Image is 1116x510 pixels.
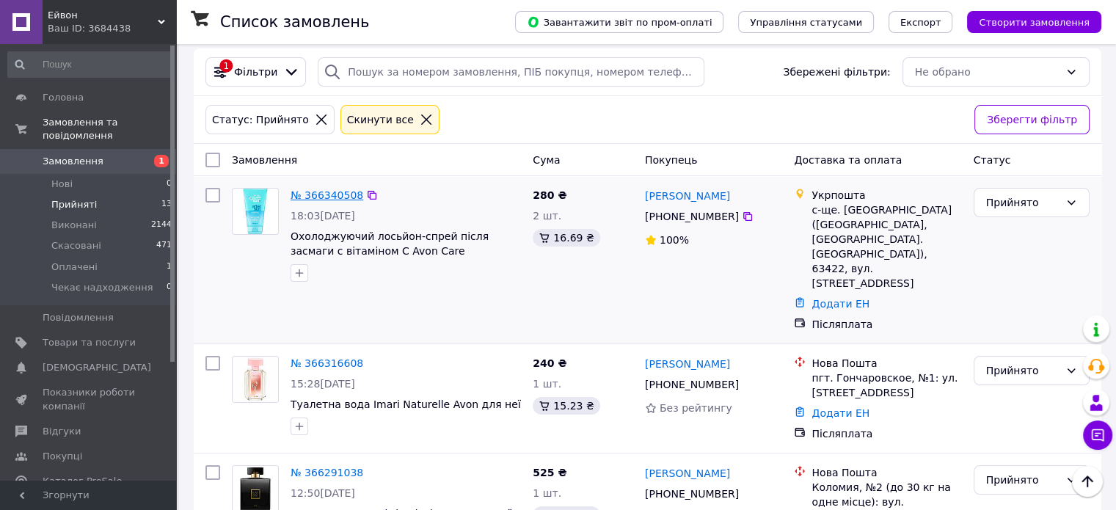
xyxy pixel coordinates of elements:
span: Виконані [51,219,97,232]
div: Прийнято [986,194,1060,211]
span: 100% [660,234,689,246]
span: Замовлення [43,155,103,168]
span: Експорт [900,17,941,28]
span: Відгуки [43,425,81,438]
button: Чат з покупцем [1083,420,1112,450]
button: Управління статусами [738,11,874,33]
a: [PERSON_NAME] [645,466,730,481]
span: 471 [156,239,172,252]
span: Без рейтингу [660,402,732,414]
div: Статус: Прийнято [209,112,312,128]
input: Пошук за номером замовлення, ПІБ покупця, номером телефону, Email, номером накладної [318,57,704,87]
span: Замовлення та повідомлення [43,116,176,142]
span: Фільтри [234,65,277,79]
input: Пошук [7,51,173,78]
div: [PHONE_NUMBER] [642,206,742,227]
a: [PERSON_NAME] [645,189,730,203]
div: [PHONE_NUMBER] [642,484,742,504]
span: 13 [161,198,172,211]
img: Фото товару [233,357,278,402]
a: Фото товару [232,188,279,235]
div: 15.23 ₴ [533,397,599,415]
div: Нова Пошта [812,356,961,371]
a: № 366340508 [291,189,363,201]
a: Додати ЕН [812,407,869,419]
span: 18:03[DATE] [291,210,355,222]
span: 15:28[DATE] [291,378,355,390]
div: пгт. Гончаровское, №1: ул. [STREET_ADDRESS] [812,371,961,400]
span: Замовлення [232,154,297,166]
div: 16.69 ₴ [533,229,599,247]
span: 1 [154,155,169,167]
span: 2144 [151,219,172,232]
span: Чекає надходження [51,281,153,294]
span: [DEMOGRAPHIC_DATA] [43,361,151,374]
div: Укрпошта [812,188,961,203]
span: Скасовані [51,239,101,252]
span: 12:50[DATE] [291,487,355,499]
a: Фото товару [232,356,279,403]
a: Створити замовлення [952,15,1101,27]
div: Післяплата [812,317,961,332]
span: Збережені фільтри: [783,65,890,79]
span: Оплачені [51,261,98,274]
span: Cума [533,154,560,166]
span: Повідомлення [43,311,114,324]
div: Ваш ID: 3684438 [48,22,176,35]
span: 280 ₴ [533,189,566,201]
a: Додати ЕН [812,298,869,310]
span: Зберегти фільтр [987,112,1077,128]
span: 1 шт. [533,378,561,390]
div: Не обрано [915,64,1060,80]
a: № 366316608 [291,357,363,369]
span: Показники роботи компанії [43,386,136,412]
div: [PHONE_NUMBER] [642,374,742,395]
span: 0 [167,178,172,191]
span: Доставка та оплата [794,154,902,166]
span: Нові [51,178,73,191]
a: Туалетна вода Imari Naturelle Avon для неї [291,398,521,410]
button: Зберегти фільтр [974,105,1090,134]
button: Завантажити звіт по пром-оплаті [515,11,723,33]
div: Післяплата [812,426,961,441]
div: Cкинути все [344,112,417,128]
span: Управління статусами [750,17,862,28]
a: [PERSON_NAME] [645,357,730,371]
span: Завантажити звіт по пром-оплаті [527,15,712,29]
div: Нова Пошта [812,465,961,480]
span: Статус [974,154,1011,166]
span: Ейвон [48,9,158,22]
span: Прийняті [51,198,97,211]
button: Наверх [1072,466,1103,497]
div: с-ще. [GEOGRAPHIC_DATA] ([GEOGRAPHIC_DATA], [GEOGRAPHIC_DATA]. [GEOGRAPHIC_DATA]), 63422, вул. [S... [812,203,961,291]
span: Створити замовлення [979,17,1090,28]
span: Каталог ProSale [43,475,122,488]
div: Прийнято [986,472,1060,488]
span: Головна [43,91,84,104]
a: № 366291038 [291,467,363,478]
span: Покупець [645,154,697,166]
span: Товари та послуги [43,336,136,349]
img: Фото товару [239,189,272,234]
div: Прийнято [986,363,1060,379]
span: 525 ₴ [533,467,566,478]
span: 0 [167,281,172,294]
button: Створити замовлення [967,11,1101,33]
h1: Список замовлень [220,13,369,31]
button: Експорт [889,11,953,33]
span: 1 шт. [533,487,561,499]
span: 240 ₴ [533,357,566,369]
a: Охолоджуючий лосьйон-спрей після засмаги с вітаміном С Avon Care [291,230,489,257]
span: 1 [167,261,172,274]
span: Покупці [43,450,82,463]
span: 2 шт. [533,210,561,222]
